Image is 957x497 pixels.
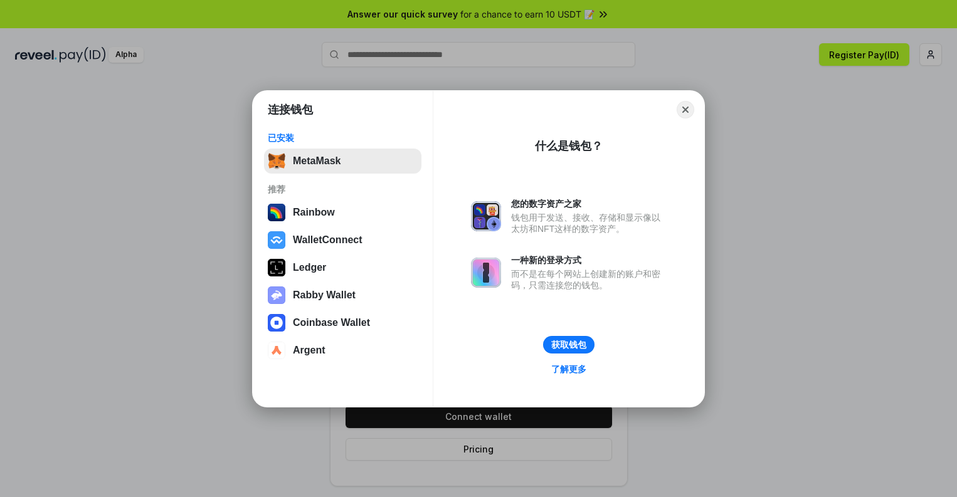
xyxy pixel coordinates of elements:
div: 什么是钱包？ [535,139,603,154]
img: svg+xml,%3Csvg%20width%3D%22120%22%20height%3D%22120%22%20viewBox%3D%220%200%20120%20120%22%20fil... [268,204,285,221]
div: Argent [293,345,325,356]
div: Coinbase Wallet [293,317,370,328]
div: 一种新的登录方式 [511,254,667,266]
button: Close [677,101,694,118]
div: WalletConnect [293,234,362,246]
div: Ledger [293,262,326,273]
div: Rainbow [293,207,335,218]
img: svg+xml,%3Csvg%20width%3D%2228%22%20height%3D%2228%22%20viewBox%3D%220%200%2028%2028%22%20fill%3D... [268,231,285,249]
button: Argent [264,338,421,363]
div: 推荐 [268,184,418,195]
img: svg+xml,%3Csvg%20fill%3D%22none%22%20height%3D%2233%22%20viewBox%3D%220%200%2035%2033%22%20width%... [268,152,285,170]
button: Rainbow [264,200,421,225]
h1: 连接钱包 [268,102,313,117]
img: svg+xml,%3Csvg%20xmlns%3D%22http%3A%2F%2Fwww.w3.org%2F2000%2Fsvg%22%20width%3D%2228%22%20height%3... [268,259,285,276]
button: 获取钱包 [543,336,595,353]
div: 钱包用于发送、接收、存储和显示像以太坊和NFT这样的数字资产。 [511,212,667,234]
img: svg+xml,%3Csvg%20width%3D%2228%22%20height%3D%2228%22%20viewBox%3D%220%200%2028%2028%22%20fill%3D... [268,342,285,359]
div: 已安装 [268,132,418,144]
button: Rabby Wallet [264,283,421,308]
div: Rabby Wallet [293,290,356,301]
div: 您的数字资产之家 [511,198,667,209]
div: 获取钱包 [551,339,586,350]
img: svg+xml,%3Csvg%20width%3D%2228%22%20height%3D%2228%22%20viewBox%3D%220%200%2028%2028%22%20fill%3D... [268,314,285,332]
button: Ledger [264,255,421,280]
img: svg+xml,%3Csvg%20xmlns%3D%22http%3A%2F%2Fwww.w3.org%2F2000%2Fsvg%22%20fill%3D%22none%22%20viewBox... [471,201,501,231]
button: MetaMask [264,149,421,174]
a: 了解更多 [544,361,594,377]
div: MetaMask [293,155,341,167]
button: WalletConnect [264,228,421,253]
div: 了解更多 [551,364,586,375]
img: svg+xml,%3Csvg%20xmlns%3D%22http%3A%2F%2Fwww.w3.org%2F2000%2Fsvg%22%20fill%3D%22none%22%20viewBox... [471,258,501,288]
img: svg+xml,%3Csvg%20xmlns%3D%22http%3A%2F%2Fwww.w3.org%2F2000%2Fsvg%22%20fill%3D%22none%22%20viewBox... [268,286,285,304]
div: 而不是在每个网站上创建新的账户和密码，只需连接您的钱包。 [511,268,667,291]
button: Coinbase Wallet [264,310,421,335]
